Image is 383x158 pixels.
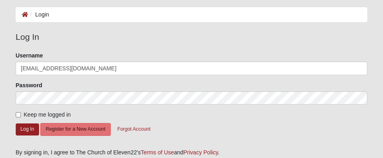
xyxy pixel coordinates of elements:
[183,149,218,156] a: Privacy Policy
[28,10,49,19] li: Login
[16,148,367,157] div: By signing in, I agree to The Church of Eleven22's and .
[112,123,155,135] button: Forgot Account
[16,31,367,43] legend: Log In
[16,51,43,60] label: Username
[141,149,174,156] a: Terms of Use
[16,123,39,135] button: Log In
[16,81,42,89] label: Password
[40,123,110,135] button: Register for a New Account
[16,112,21,117] input: Keep me logged in
[24,111,71,118] span: Keep me logged in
